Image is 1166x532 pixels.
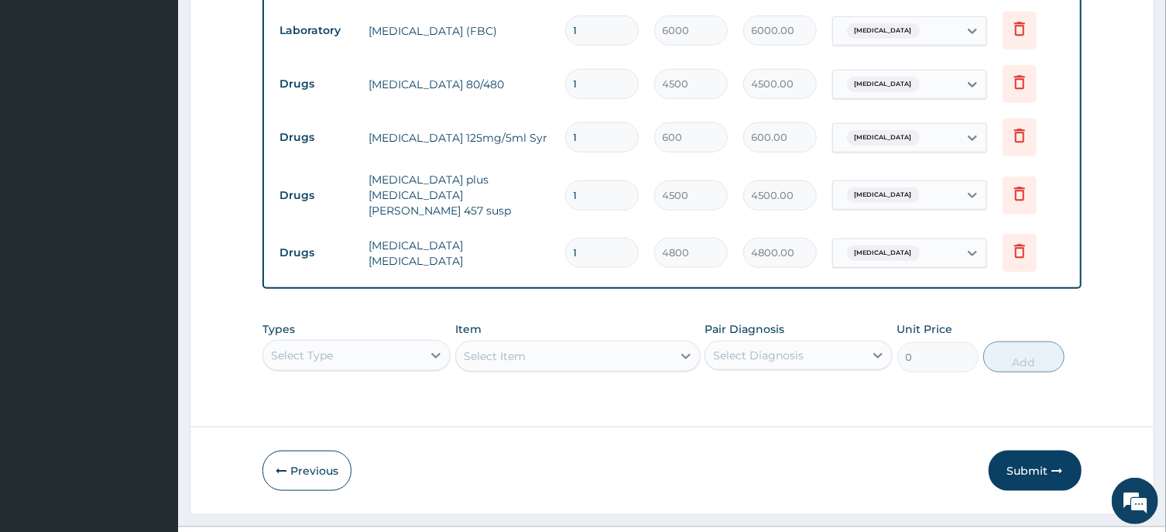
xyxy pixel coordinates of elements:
td: Drugs [272,70,361,98]
span: We're online! [90,164,214,321]
td: [MEDICAL_DATA] 80/480 [361,69,557,100]
button: Add [983,342,1065,372]
span: [MEDICAL_DATA] [847,23,920,39]
button: Submit [989,451,1082,491]
textarea: Type your message and hit 'Enter' [8,362,295,416]
td: Drugs [272,239,361,267]
div: Select Type [271,348,333,363]
label: Pair Diagnosis [705,321,784,337]
span: [MEDICAL_DATA] [847,77,920,92]
td: [MEDICAL_DATA] 125mg/5ml Syr [361,122,557,153]
button: Previous [262,451,352,491]
td: [MEDICAL_DATA] [MEDICAL_DATA] [361,230,557,276]
img: d_794563401_company_1708531726252_794563401 [29,77,63,116]
td: Drugs [272,123,361,152]
label: Unit Price [897,321,953,337]
span: [MEDICAL_DATA] [847,245,920,261]
span: [MEDICAL_DATA] [847,187,920,203]
div: Select Diagnosis [713,348,804,363]
div: Minimize live chat window [254,8,291,45]
div: Chat with us now [81,87,260,107]
td: Drugs [272,181,361,210]
label: Item [455,321,482,337]
td: [MEDICAL_DATA] (FBC) [361,15,557,46]
span: [MEDICAL_DATA] [847,130,920,146]
label: Types [262,323,295,336]
td: Laboratory [272,16,361,45]
td: [MEDICAL_DATA] plus [MEDICAL_DATA] [PERSON_NAME] 457 susp [361,164,557,226]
